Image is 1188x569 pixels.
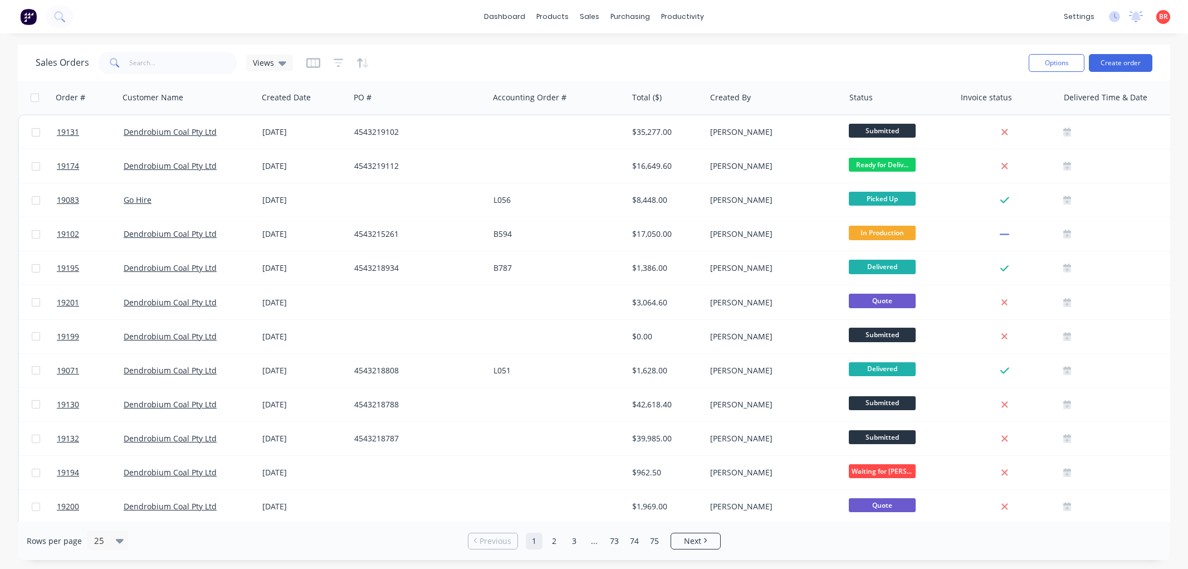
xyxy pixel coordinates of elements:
span: 19083 [57,194,79,206]
span: Picked Up [849,192,916,206]
div: [PERSON_NAME] [710,228,834,240]
div: [DATE] [262,127,345,138]
div: [DATE] [262,161,345,172]
div: 4543215261 [354,228,478,240]
span: Delivered [849,362,916,376]
div: [PERSON_NAME] [710,161,834,172]
span: 19199 [57,331,79,342]
span: 19071 [57,365,79,376]
span: 19131 [57,127,79,138]
div: Created By [710,92,751,103]
div: Order # [56,92,85,103]
div: $39,985.00 [632,433,698,444]
span: 19130 [57,399,79,410]
a: Dendrobium Coal Pty Ltd [124,262,217,273]
div: 4543218808 [354,365,478,376]
div: 4543219102 [354,127,478,138]
div: PO # [354,92,371,103]
div: [PERSON_NAME] [710,501,834,512]
a: Page 75 [646,533,663,549]
span: 19174 [57,161,79,172]
div: 4543218934 [354,262,478,274]
div: productivity [656,8,710,25]
a: Go Hire [124,194,151,205]
a: 19102 [57,217,124,251]
span: 19201 [57,297,79,308]
div: Customer Name [123,92,183,103]
a: Page 74 [626,533,643,549]
a: 19131 [57,115,124,149]
div: $16,649.60 [632,161,698,172]
div: $1,628.00 [632,365,698,376]
div: [DATE] [262,262,345,274]
div: sales [574,8,605,25]
div: $0.00 [632,331,698,342]
span: Ready for Deliv... [849,158,916,172]
span: Rows per page [27,536,82,547]
div: $1,969.00 [632,501,698,512]
div: [PERSON_NAME] [710,297,834,308]
input: Search... [129,52,238,74]
a: Dendrobium Coal Pty Ltd [124,365,217,376]
div: purchasing [605,8,656,25]
span: 19132 [57,433,79,444]
div: B594 [493,228,617,240]
div: [DATE] [262,331,345,342]
span: Previous [480,536,511,547]
span: Submitted [849,328,916,342]
div: [PERSON_NAME] [710,331,834,342]
a: Page 3 [566,533,583,549]
a: 19195 [57,251,124,285]
span: Quote [849,294,916,308]
div: [DATE] [262,467,345,478]
a: Dendrobium Coal Pty Ltd [124,501,217,512]
div: $962.50 [632,467,698,478]
div: 4543218788 [354,399,478,410]
div: L056 [493,194,617,206]
div: [DATE] [262,297,345,308]
div: [PERSON_NAME] [710,365,834,376]
div: $17,050.00 [632,228,698,240]
span: Submitted [849,430,916,444]
div: products [531,8,574,25]
img: Factory [20,8,37,25]
div: $8,448.00 [632,194,698,206]
div: [PERSON_NAME] [710,194,834,206]
span: Waiting for [PERSON_NAME] [849,464,916,478]
div: settings [1058,8,1100,25]
div: [PERSON_NAME] [710,262,834,274]
span: Views [253,57,274,69]
div: [DATE] [262,433,345,444]
a: Next page [671,536,720,547]
a: 19083 [57,183,124,217]
button: Options [1029,54,1084,72]
div: Total ($) [632,92,662,103]
span: Next [684,536,701,547]
div: [DATE] [262,501,345,512]
div: [DATE] [262,228,345,240]
div: [PERSON_NAME] [710,467,834,478]
div: B787 [493,262,617,274]
div: Status [849,92,873,103]
a: Dendrobium Coal Pty Ltd [124,297,217,308]
a: 19200 [57,490,124,523]
div: [PERSON_NAME] [710,399,834,410]
div: [DATE] [262,194,345,206]
div: [DATE] [262,399,345,410]
a: 19130 [57,388,124,421]
div: [PERSON_NAME] [710,433,834,444]
div: L051 [493,365,617,376]
div: [PERSON_NAME] [710,127,834,138]
div: [DATE] [262,365,345,376]
span: BR [1159,12,1168,22]
a: 19174 [57,149,124,183]
a: Dendrobium Coal Pty Ltd [124,331,217,342]
a: 19132 [57,422,124,455]
a: 19201 [57,286,124,319]
div: $42,618.40 [632,399,698,410]
span: 19195 [57,262,79,274]
a: Dendrobium Coal Pty Ltd [124,467,217,478]
span: In Production [849,226,916,240]
a: 19071 [57,354,124,387]
div: 4543219112 [354,161,478,172]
